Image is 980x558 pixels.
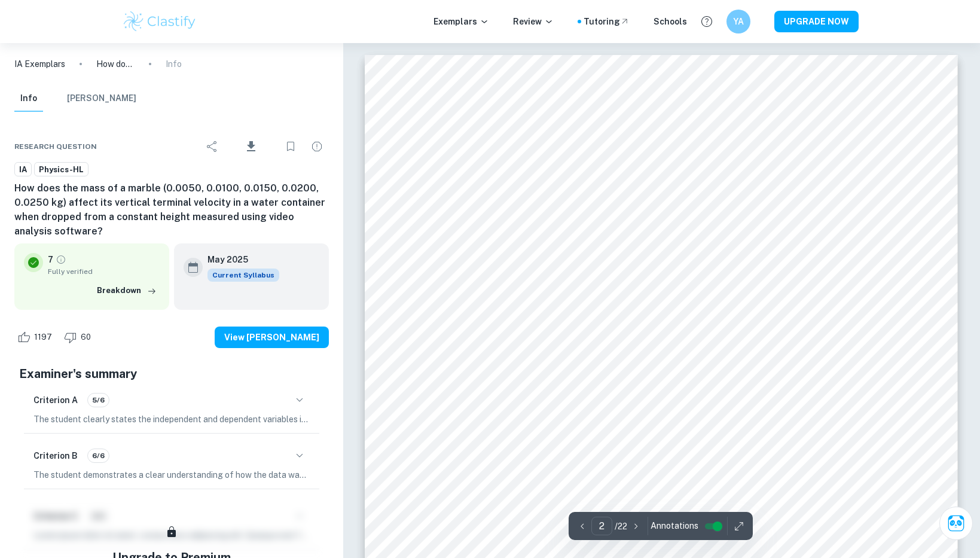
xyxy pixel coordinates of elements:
[48,266,160,277] span: Fully verified
[94,282,160,300] button: Breakdown
[56,254,66,265] a: Grade fully verified
[215,327,329,348] button: View [PERSON_NAME]
[67,86,136,112] button: [PERSON_NAME]
[48,253,53,266] p: 7
[697,11,717,32] button: Help and Feedback
[774,11,859,32] button: UPGRADE NOW
[227,131,276,162] div: Download
[166,57,182,71] p: Info
[14,328,59,347] div: Like
[279,135,303,158] div: Bookmark
[200,135,224,158] div: Share
[33,413,310,426] p: The student clearly states the independent and dependent variables in the research question but t...
[14,162,32,177] a: IA
[14,181,329,239] h6: How does the mass of a marble (0.0050, 0.0100, 0.0150, 0.0200, 0.0250 kg) affect its vertical ter...
[96,57,135,71] p: How does the mass of a marble (0.0050, 0.0100, 0.0150, 0.0200, 0.0250 kg) affect its vertical ter...
[726,10,750,33] button: YA
[33,394,78,407] h6: Criterion A
[207,269,279,282] span: Current Syllabus
[615,520,627,533] p: / 22
[207,253,270,266] h6: May 2025
[34,162,88,177] a: Physics-HL
[14,86,43,112] button: Info
[88,395,109,405] span: 5/6
[513,15,554,28] p: Review
[74,331,97,343] span: 60
[33,449,78,462] h6: Criterion B
[28,331,59,343] span: 1197
[122,10,198,33] img: Clastify logo
[584,15,630,28] a: Tutoring
[939,507,973,540] button: Ask Clai
[305,135,329,158] div: Report issue
[14,141,97,152] span: Research question
[433,15,489,28] p: Exemplars
[19,365,324,383] h5: Examiner's summary
[35,164,88,176] span: Physics-HL
[61,328,97,347] div: Dislike
[651,520,698,532] span: Annotations
[207,269,279,282] div: This exemplar is based on the current syllabus. Feel free to refer to it for inspiration/ideas wh...
[33,468,310,481] p: The student demonstrates a clear understanding of how the data was obtained and processed, as eac...
[15,164,31,176] span: IA
[14,57,65,71] a: IA Exemplars
[654,15,687,28] a: Schools
[88,450,109,461] span: 6/6
[731,15,745,28] h6: YA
